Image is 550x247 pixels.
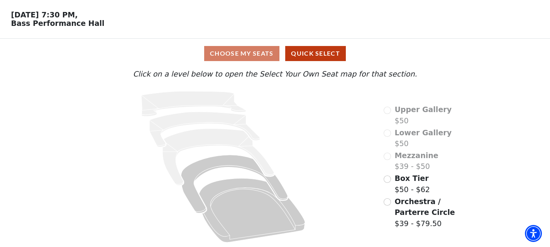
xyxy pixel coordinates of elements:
path: Orchestra / Parterre Circle - Seats Available: 641 [199,179,305,243]
input: Orchestra / Parterre Circle$39 - $79.50 [384,198,391,206]
button: Quick Select [285,46,346,61]
span: Lower Gallery [394,128,452,137]
label: $50 [394,104,452,126]
span: Mezzanine [394,151,438,160]
span: Box Tier [394,174,428,182]
label: $50 - $62 [394,173,430,195]
label: $39 - $79.50 [394,196,476,229]
path: Upper Gallery - Seats Available: 0 [142,91,246,116]
span: Orchestra / Parterre Circle [394,197,455,217]
label: $50 [394,127,452,149]
input: Box Tier$50 - $62 [384,175,391,183]
path: Lower Gallery - Seats Available: 0 [150,112,261,147]
p: Click on a level below to open the Select Your Own Seat map for that section. [74,68,476,80]
span: Upper Gallery [394,105,452,114]
label: $39 - $50 [394,150,438,172]
div: Accessibility Menu [525,225,542,242]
